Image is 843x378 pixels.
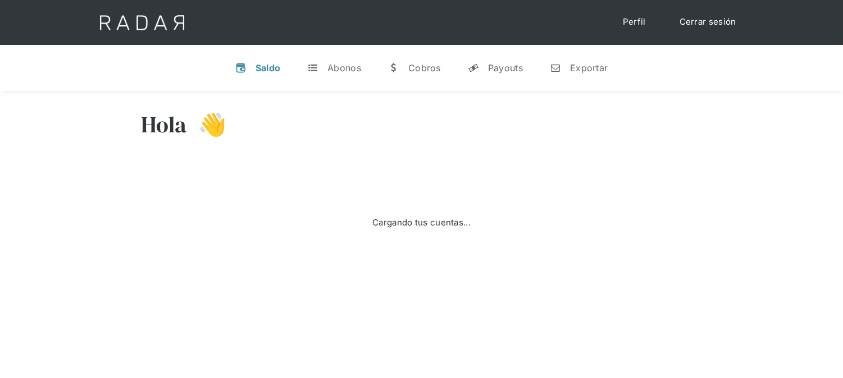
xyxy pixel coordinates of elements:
[327,62,361,73] div: Abonos
[187,110,226,139] h3: 👋
[388,62,399,73] div: w
[570,62,608,73] div: Exportar
[408,62,441,73] div: Cobros
[235,62,247,73] div: v
[612,11,657,33] a: Perfil
[468,62,479,73] div: y
[668,11,748,33] a: Cerrar sesión
[488,62,523,73] div: Payouts
[372,216,471,229] div: Cargando tus cuentas...
[307,62,318,73] div: t
[256,62,281,73] div: Saldo
[141,110,187,139] h3: Hola
[550,62,561,73] div: n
